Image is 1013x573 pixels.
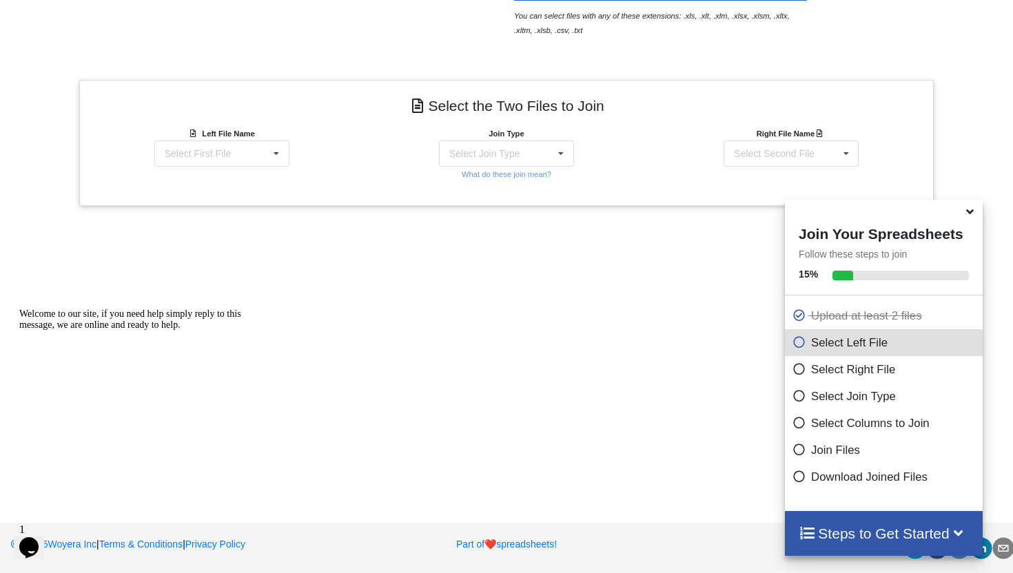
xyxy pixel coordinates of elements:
[792,441,979,459] p: Join Files
[462,170,551,178] small: What do these join mean?
[757,129,826,138] b: Right File Name
[514,12,790,34] i: You can select files with any of these extensions: .xls, .xlt, .xlm, .xlsx, .xlsm, .xltx, .xltm, ...
[6,6,227,27] span: Welcome to our site, if you need help simply reply to this message, we are online and ready to help.
[792,361,979,378] p: Select Right File
[10,539,97,550] a: 2025Woyera Inc
[734,149,815,158] div: Select Second File
[792,415,979,432] p: Select Columns to Join
[799,525,969,542] h4: Steps to Get Started
[926,537,948,559] div: facebook
[90,90,923,121] h4: Select the Two Files to Join
[10,537,331,551] p: | |
[785,222,983,242] h4: Join Your Spreadsheets
[948,537,970,559] div: reddit
[785,247,983,261] p: Follow these steps to join
[165,149,231,158] div: Select First File
[6,6,254,28] div: Welcome to our site, if you need help simply reply to this message, we are online and ready to help.
[202,129,254,138] b: Left File Name
[185,539,245,550] a: Privacy Policy
[792,468,979,486] p: Download Joined Files
[799,269,818,280] b: 15 %
[970,537,992,559] div: linkedin
[14,518,58,559] iframe: chat widget
[489,129,524,138] b: Join Type
[99,539,183,550] a: Terms & Conditions
[484,539,496,550] span: heart
[792,334,979,351] p: Select Left File
[14,303,262,511] iframe: chat widget
[904,537,926,559] div: twitter
[449,149,520,158] div: Select Join Type
[792,388,979,405] p: Select Join Type
[792,307,979,324] p: Upload at least 2 files
[456,539,557,550] a: Part ofheartspreadsheets!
